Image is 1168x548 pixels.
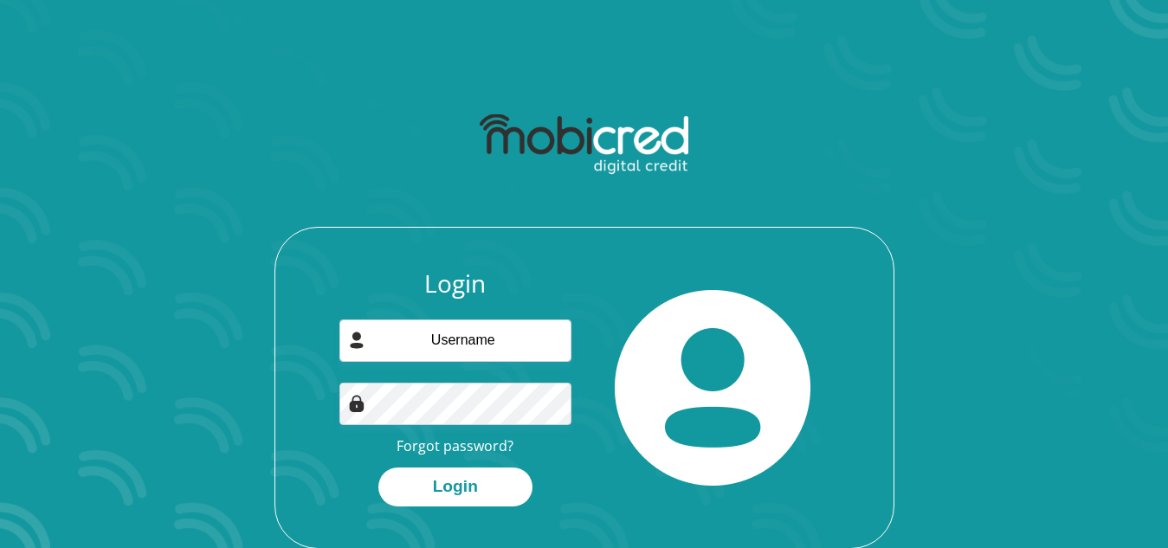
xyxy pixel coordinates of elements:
[348,395,365,412] img: Image
[348,332,365,349] img: user-icon image
[378,467,532,506] button: Login
[339,269,571,299] h3: Login
[339,319,571,362] input: Username
[480,114,688,175] img: mobicred logo
[397,436,513,455] a: Forgot password?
